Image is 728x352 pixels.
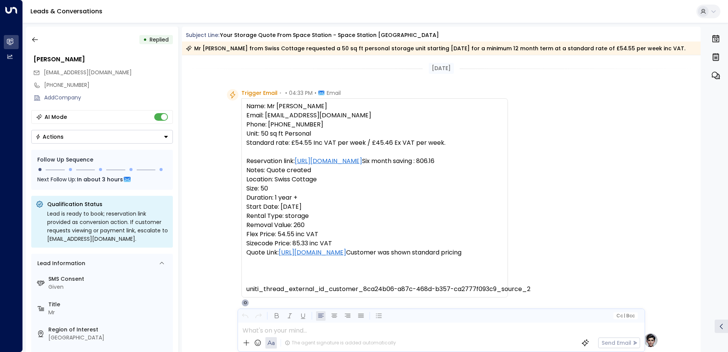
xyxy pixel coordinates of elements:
div: AI Mode [45,113,67,121]
span: • [315,89,316,97]
div: Given [48,283,170,291]
p: Qualification Status [47,200,168,208]
div: Lead Information [35,259,85,267]
div: Mr [PERSON_NAME] from Swiss Cottage requested a 50 sq ft personal storage unit starting [DATE] fo... [186,45,685,52]
div: O [241,299,249,307]
label: Region of Interest [48,326,170,334]
span: In about 3 hours [77,175,123,184]
span: Replied [150,36,169,43]
button: Actions [31,130,173,144]
label: SMS Consent [48,275,170,283]
div: [GEOGRAPHIC_DATA] [48,334,170,342]
span: Email [327,89,341,97]
div: [DATE] [429,63,454,74]
a: [URL][DOMAIN_NAME] [279,248,346,257]
div: Next Follow Up: [37,175,167,184]
div: AddCompany [44,94,173,102]
span: [EMAIL_ADDRESS][DOMAIN_NAME] [44,69,132,76]
div: Mr [48,309,170,317]
a: [URL][DOMAIN_NAME] [295,157,362,166]
label: Title [48,301,170,309]
button: Cc|Bcc [613,312,637,320]
div: Actions [35,133,64,140]
button: Undo [240,311,250,321]
div: The agent signature is added automatically [285,339,396,346]
a: Leads & Conversations [30,7,102,16]
img: profile-logo.png [643,333,658,348]
span: • [279,89,281,97]
div: • [143,33,147,46]
span: Cc Bcc [616,313,634,318]
pre: Name: Mr [PERSON_NAME] Email: [EMAIL_ADDRESS][DOMAIN_NAME] Phone: [PHONE_NUMBER] Unit: 50 sq ft P... [246,102,503,294]
div: Lead is ready to book; reservation link provided as conversion action. If customer requests viewi... [47,210,168,243]
button: Redo [254,311,263,321]
span: Trigger Email [241,89,278,97]
span: simongking@virginmedia.com [44,69,132,77]
span: Subject Line: [186,31,219,39]
div: [PHONE_NUMBER] [44,81,173,89]
span: | [624,313,625,318]
div: Button group with a nested menu [31,130,173,144]
div: Your storage quote from Space Station - Space Station [GEOGRAPHIC_DATA] [220,31,439,39]
span: • [285,89,287,97]
div: Follow Up Sequence [37,156,167,164]
span: 04:33 PM [289,89,313,97]
div: [PERSON_NAME] [34,55,173,64]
